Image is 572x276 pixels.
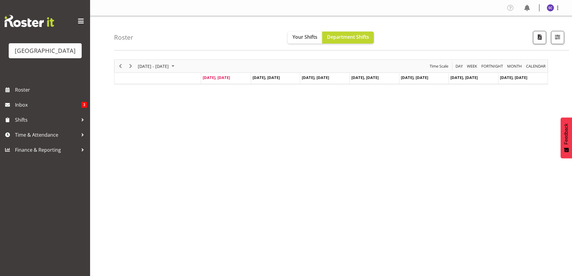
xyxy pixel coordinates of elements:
[114,34,133,41] h4: Roster
[15,46,76,55] div: [GEOGRAPHIC_DATA]
[15,115,78,124] span: Shifts
[15,145,78,154] span: Finance & Reporting
[15,85,87,94] span: Roster
[551,31,564,44] button: Filter Shifts
[561,117,572,158] button: Feedback - Show survey
[327,34,369,40] span: Department Shifts
[5,15,54,27] img: Rosterit website logo
[533,31,546,44] button: Download a PDF of the roster according to the set date range.
[288,32,322,44] button: Your Shifts
[15,100,81,109] span: Inbox
[292,34,317,40] span: Your Shifts
[547,4,554,11] img: skye-colonna9939.jpg
[322,32,374,44] button: Department Shifts
[564,123,569,144] span: Feedback
[81,102,87,108] span: 3
[15,130,78,139] span: Time & Attendance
